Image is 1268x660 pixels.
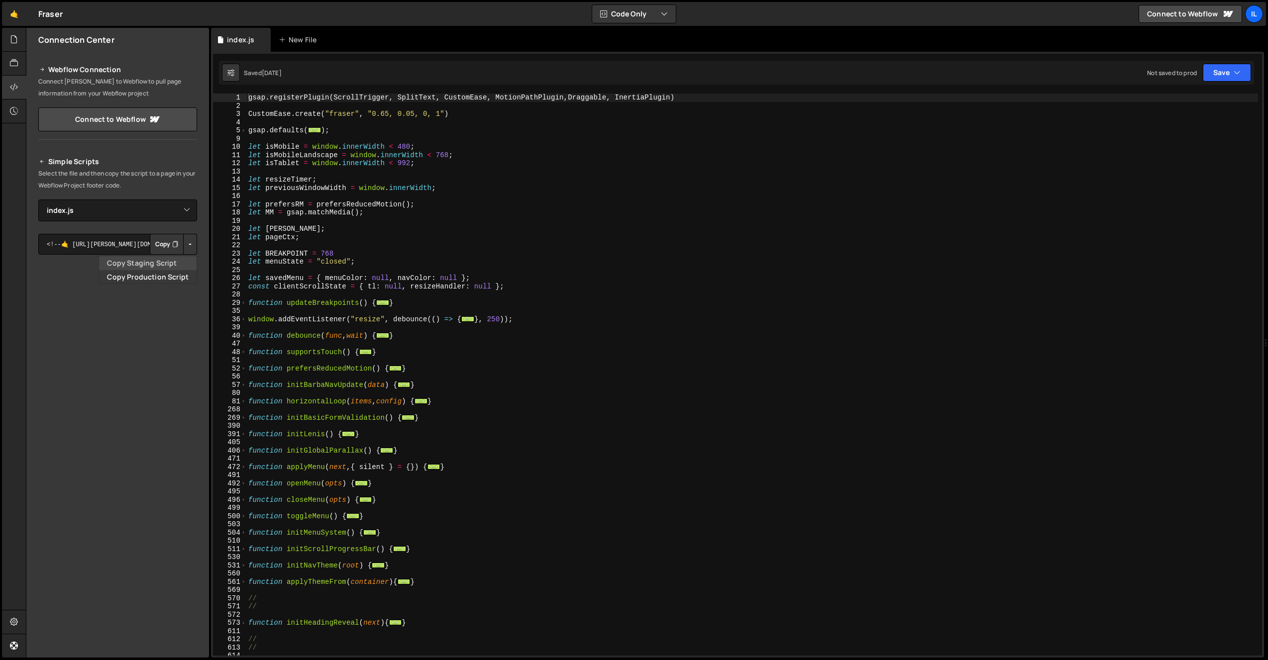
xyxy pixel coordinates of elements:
div: 56 [213,373,247,381]
div: 35 [213,307,247,315]
div: 2 [213,102,247,110]
div: 27 [213,283,247,291]
p: Select the file and then copy the script to a page in your Webflow Project footer code. [38,168,197,191]
div: 81 [213,397,247,406]
span: ... [381,447,394,453]
div: 80 [213,389,247,397]
span: ... [342,431,355,436]
div: 492 [213,479,247,488]
span: ... [393,546,406,551]
div: 268 [213,405,247,414]
div: index.js [227,35,254,45]
div: [DATE] [262,69,282,77]
div: New File [279,35,320,45]
button: Code Only [592,5,676,23]
a: 🤙 [2,2,26,26]
div: 406 [213,447,247,455]
div: 17 [213,200,247,209]
div: Fraser [38,8,63,20]
div: 471 [213,455,247,463]
div: 40 [213,332,247,340]
div: 4 [213,118,247,127]
iframe: YouTube video player [38,367,198,457]
span: ... [389,620,402,625]
span: ... [359,496,372,502]
div: 5 [213,126,247,135]
h2: Connection Center [38,34,114,45]
div: 19 [213,217,247,225]
div: 496 [213,496,247,504]
div: 1 [213,94,247,102]
div: 52 [213,365,247,373]
div: 16 [213,192,247,200]
div: Saved [244,69,282,77]
span: ... [355,480,368,485]
div: 36 [213,315,247,324]
div: 573 [213,619,247,627]
div: 612 [213,635,247,644]
div: 21 [213,233,247,242]
div: 495 [213,487,247,496]
div: 561 [213,578,247,586]
span: ... [461,316,474,321]
div: 48 [213,348,247,357]
div: 530 [213,553,247,562]
span: ... [346,513,359,518]
div: 51 [213,356,247,365]
div: 3 [213,110,247,118]
div: 20 [213,225,247,233]
button: Save [1203,64,1251,82]
div: 22 [213,241,247,250]
span: ... [364,529,377,535]
span: ... [389,365,402,371]
div: Button group with nested dropdown [150,234,197,255]
div: 503 [213,520,247,529]
div: 611 [213,627,247,636]
a: Connect to Webflow [1139,5,1242,23]
div: 9 [213,135,247,143]
div: 12 [213,159,247,168]
a: Il [1245,5,1263,23]
div: 500 [213,512,247,521]
div: 572 [213,611,247,619]
span: ... [376,332,389,338]
span: ... [308,127,321,133]
div: 14 [213,176,247,184]
span: ... [427,464,440,469]
div: 24 [213,258,247,266]
div: 26 [213,274,247,283]
div: 560 [213,569,247,578]
span: ... [398,381,411,387]
div: 613 [213,644,247,652]
div: 491 [213,471,247,479]
div: 510 [213,537,247,545]
h2: Webflow Connection [38,64,197,76]
div: 504 [213,529,247,537]
div: 13 [213,168,247,176]
span: ... [359,349,372,354]
div: Not saved to prod [1147,69,1197,77]
p: Connect [PERSON_NAME] to Webflow to pull page information from your Webflow project [38,76,197,99]
div: 614 [213,652,247,660]
div: 57 [213,381,247,389]
div: 269 [213,414,247,422]
span: ... [372,562,385,567]
div: 28 [213,290,247,299]
a: Copy Staging Script [99,256,197,270]
div: 390 [213,422,247,430]
div: 18 [213,208,247,217]
span: ... [376,299,389,305]
div: 23 [213,250,247,258]
span: ... [398,578,411,584]
div: 569 [213,586,247,594]
div: 10 [213,143,247,151]
span: ... [415,398,427,403]
textarea: <!--🤙 [URL][PERSON_NAME][DOMAIN_NAME]> <script>document.addEventListener("DOMContentLoaded", func... [38,234,197,255]
div: 11 [213,151,247,160]
div: 531 [213,562,247,570]
div: 570 [213,594,247,603]
div: 511 [213,545,247,554]
span: ... [402,414,415,420]
div: 29 [213,299,247,307]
